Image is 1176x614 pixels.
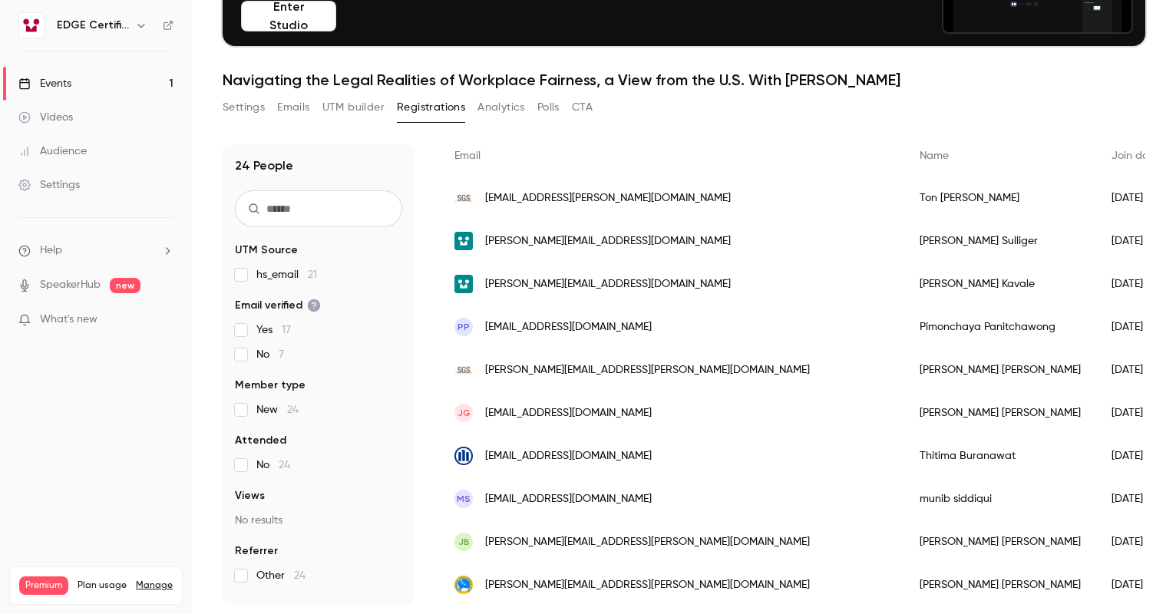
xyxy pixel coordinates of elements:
div: [DATE] [1096,391,1174,434]
span: Name [920,150,949,161]
span: Email verified [235,298,321,313]
div: [PERSON_NAME] [PERSON_NAME] [904,391,1096,434]
div: [DATE] [1096,348,1174,391]
span: PP [458,320,470,334]
div: [DATE] [1096,177,1174,220]
div: [PERSON_NAME] [PERSON_NAME] [904,563,1096,606]
span: [EMAIL_ADDRESS][DOMAIN_NAME] [485,448,652,464]
span: JB [458,535,470,549]
div: [DATE] [1096,434,1174,477]
div: munib siddiqui [904,477,1096,520]
span: JG [458,406,471,420]
span: New [256,402,299,418]
span: hs_email [256,267,317,282]
div: Videos [18,110,73,125]
span: Premium [19,576,68,595]
span: No [256,347,284,362]
span: Member type [235,378,306,393]
div: Thitima Buranawat [904,434,1096,477]
span: Join date [1112,150,1159,161]
div: Settings [18,177,80,193]
img: tab_keywords_by_traffic_grey.svg [153,89,165,101]
div: [DATE] [1096,520,1174,563]
span: Email [454,150,481,161]
span: [EMAIL_ADDRESS][DOMAIN_NAME] [485,319,652,335]
span: Help [40,243,62,259]
span: 24 [279,460,290,470]
div: Events [18,76,71,91]
div: [PERSON_NAME] [PERSON_NAME] [904,348,1096,391]
a: SpeakerHub [40,277,101,293]
div: [DATE] [1096,563,1174,606]
img: edge-strategy.com [454,275,473,293]
span: [PERSON_NAME][EMAIL_ADDRESS][PERSON_NAME][DOMAIN_NAME] [485,362,810,378]
div: [DATE] [1096,220,1174,262]
div: Keywords by Traffic [170,91,259,101]
span: Yes [256,322,291,338]
h6: EDGE Certification [57,18,129,33]
div: Domain Overview [58,91,137,101]
span: [PERSON_NAME][EMAIL_ADDRESS][PERSON_NAME][DOMAIN_NAME] [485,577,810,593]
img: website_grey.svg [25,40,37,52]
span: 24 [287,404,299,415]
section: facet-groups [235,243,402,583]
span: UTM Source [235,243,298,258]
span: 21 [308,269,317,280]
button: Settings [223,95,265,120]
span: Plan usage [78,579,127,592]
span: [EMAIL_ADDRESS][PERSON_NAME][DOMAIN_NAME] [485,190,731,206]
span: Referrer [235,543,278,559]
img: edge-strategy.com [454,232,473,250]
span: [PERSON_NAME][EMAIL_ADDRESS][DOMAIN_NAME] [485,233,731,249]
span: No [256,457,290,473]
h1: 24 People [235,157,293,175]
button: Enter Studio [241,1,336,31]
img: allianz.com [454,447,473,465]
div: [PERSON_NAME] Sulliger [904,220,1096,262]
span: Other [256,568,306,583]
span: Views [235,488,265,503]
img: logo_orange.svg [25,25,37,37]
span: 24 [294,570,306,581]
span: Attended [235,433,286,448]
span: What's new [40,312,97,328]
img: sgs.com [454,361,473,379]
span: [PERSON_NAME][EMAIL_ADDRESS][DOMAIN_NAME] [485,276,731,292]
div: [DATE] [1096,477,1174,520]
div: [PERSON_NAME] Kavale [904,262,1096,305]
div: Domain: [DOMAIN_NAME] [40,40,169,52]
button: Analytics [477,95,525,120]
div: [DATE] [1096,262,1174,305]
a: Manage [136,579,173,592]
li: help-dropdown-opener [18,243,173,259]
div: v 4.0.25 [43,25,75,37]
span: ms [457,492,471,506]
h1: Navigating the Legal Realities of Workplace Fairness, a View from the U.S. With [PERSON_NAME] [223,71,1145,89]
button: UTM builder [322,95,385,120]
span: [EMAIL_ADDRESS][DOMAIN_NAME] [485,491,652,507]
p: No results [235,513,402,528]
img: tab_domain_overview_orange.svg [41,89,54,101]
div: Audience [18,144,87,159]
div: [DATE] [1096,305,1174,348]
span: new [110,278,140,293]
span: 7 [279,349,284,360]
div: Pimonchaya Panitchawong [904,305,1096,348]
button: CTA [572,95,593,120]
img: caribank.org [454,576,473,594]
span: [PERSON_NAME][EMAIL_ADDRESS][PERSON_NAME][DOMAIN_NAME] [485,534,810,550]
button: Emails [277,95,309,120]
button: Registrations [397,95,465,120]
span: [EMAIL_ADDRESS][DOMAIN_NAME] [485,405,652,421]
img: sgs.com [454,189,473,207]
img: EDGE Certification [19,13,44,38]
span: 17 [282,325,291,335]
div: [PERSON_NAME] [PERSON_NAME] [904,520,1096,563]
button: Polls [537,95,560,120]
div: Ton [PERSON_NAME] [904,177,1096,220]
